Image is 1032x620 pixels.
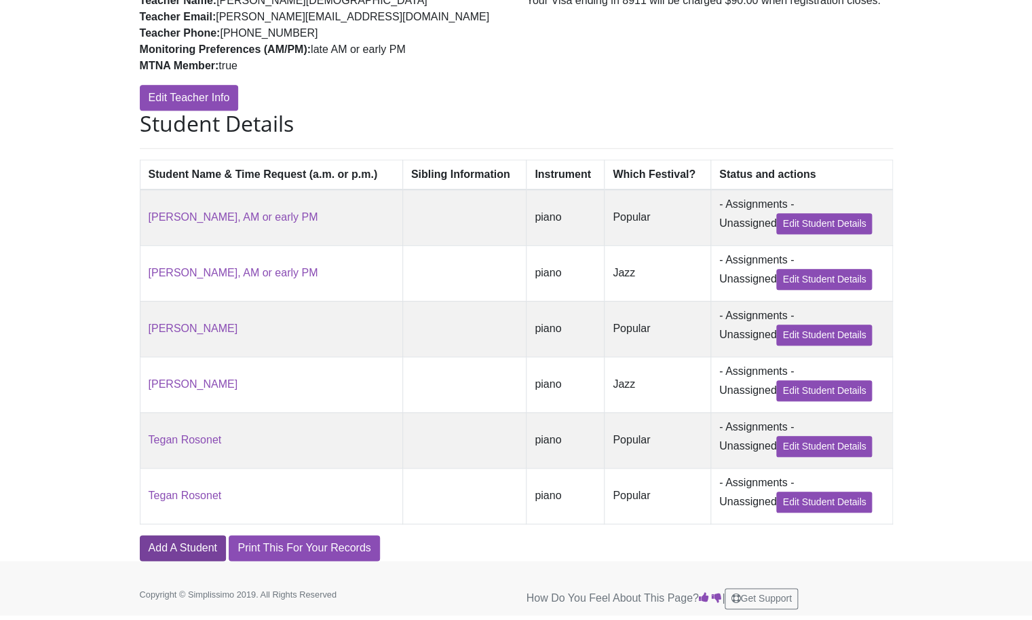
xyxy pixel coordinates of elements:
a: Edit Student Details [776,269,872,290]
a: Edit Student Details [776,380,872,401]
td: Jazz [605,245,711,301]
p: Copyright © Simplissimo 2019. All Rights Reserved [140,588,377,601]
strong: Monitoring Preferences (AM/PM): [140,43,311,55]
a: [PERSON_NAME], AM or early PM [149,211,318,223]
strong: Teacher Email: [140,11,216,22]
th: Which Festival? [605,160,711,189]
a: Print This For Your Records [229,535,379,561]
button: Get Support [725,588,798,609]
li: true [140,58,506,74]
a: Tegan Rosonet [149,490,222,501]
td: Popular [605,412,711,468]
a: Edit Student Details [776,213,872,234]
td: Jazz [605,357,711,412]
strong: Teacher Phone: [140,27,221,39]
th: Instrument [527,160,605,189]
a: Edit Student Details [776,436,872,457]
a: Edit Teacher Info [140,85,239,111]
td: piano [527,189,605,246]
strong: MTNA Member: [140,60,219,71]
a: [PERSON_NAME], AM or early PM [149,267,318,278]
a: Edit Student Details [776,492,872,513]
th: Student Name & Time Request (a.m. or p.m.) [140,160,402,189]
td: piano [527,468,605,524]
td: piano [527,412,605,468]
td: Popular [605,301,711,357]
a: Add A Student [140,535,226,561]
td: - Assignments - Unassigned [710,245,892,301]
td: piano [527,301,605,357]
td: - Assignments - Unassigned [710,189,892,246]
td: - Assignments - Unassigned [710,301,892,357]
a: Edit Student Details [776,325,872,346]
th: Sibling Information [402,160,526,189]
p: How Do You Feel About This Page? | [527,588,893,609]
li: [PERSON_NAME][EMAIL_ADDRESS][DOMAIN_NAME] [140,9,506,25]
th: Status and actions [710,160,892,189]
td: - Assignments - Unassigned [710,468,892,524]
h2: Student Details [140,111,893,136]
a: Tegan Rosonet [149,434,222,445]
td: - Assignments - Unassigned [710,412,892,468]
td: piano [527,357,605,412]
a: [PERSON_NAME] [149,378,238,390]
td: Popular [605,468,711,524]
li: late AM or early PM [140,41,506,58]
td: piano [527,245,605,301]
td: - Assignments - Unassigned [710,357,892,412]
td: Popular [605,189,711,246]
a: [PERSON_NAME] [149,323,238,334]
li: [PHONE_NUMBER] [140,25,506,41]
